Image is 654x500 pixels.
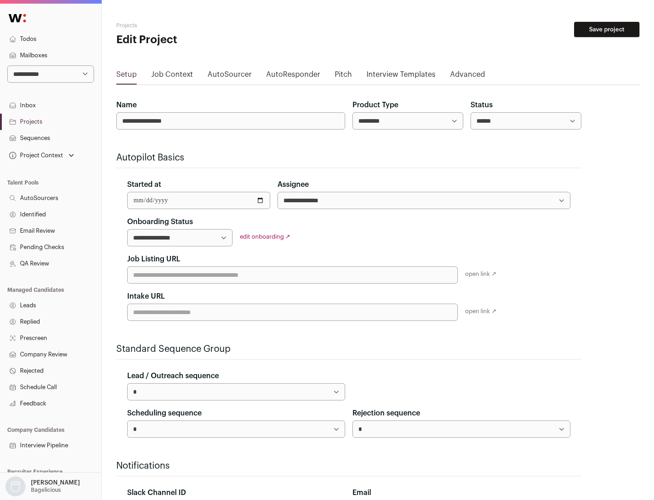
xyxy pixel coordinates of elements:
[352,487,570,498] div: Email
[31,479,80,486] p: [PERSON_NAME]
[116,22,291,29] h2: Projects
[116,460,581,472] h2: Notifications
[240,234,290,240] a: edit onboarding ↗
[116,151,581,164] h2: Autopilot Basics
[31,486,61,494] p: Bagelicious
[127,487,186,498] label: Slack Channel ID
[7,149,76,162] button: Open dropdown
[277,179,309,190] label: Assignee
[127,291,165,302] label: Intake URL
[352,408,420,419] label: Rejection sequence
[127,370,219,381] label: Lead / Outreach sequence
[367,69,436,84] a: Interview Templates
[450,69,485,84] a: Advanced
[116,343,581,355] h2: Standard Sequence Group
[116,69,137,84] a: Setup
[5,476,25,496] img: nopic.png
[7,152,63,159] div: Project Context
[151,69,193,84] a: Job Context
[574,22,639,37] button: Save project
[116,33,291,47] h1: Edit Project
[4,9,31,27] img: Wellfound
[335,69,352,84] a: Pitch
[127,408,202,419] label: Scheduling sequence
[208,69,252,84] a: AutoSourcer
[127,254,180,265] label: Job Listing URL
[266,69,320,84] a: AutoResponder
[127,179,161,190] label: Started at
[352,100,398,110] label: Product Type
[127,216,193,227] label: Onboarding Status
[4,476,82,496] button: Open dropdown
[116,100,137,110] label: Name
[471,100,493,110] label: Status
